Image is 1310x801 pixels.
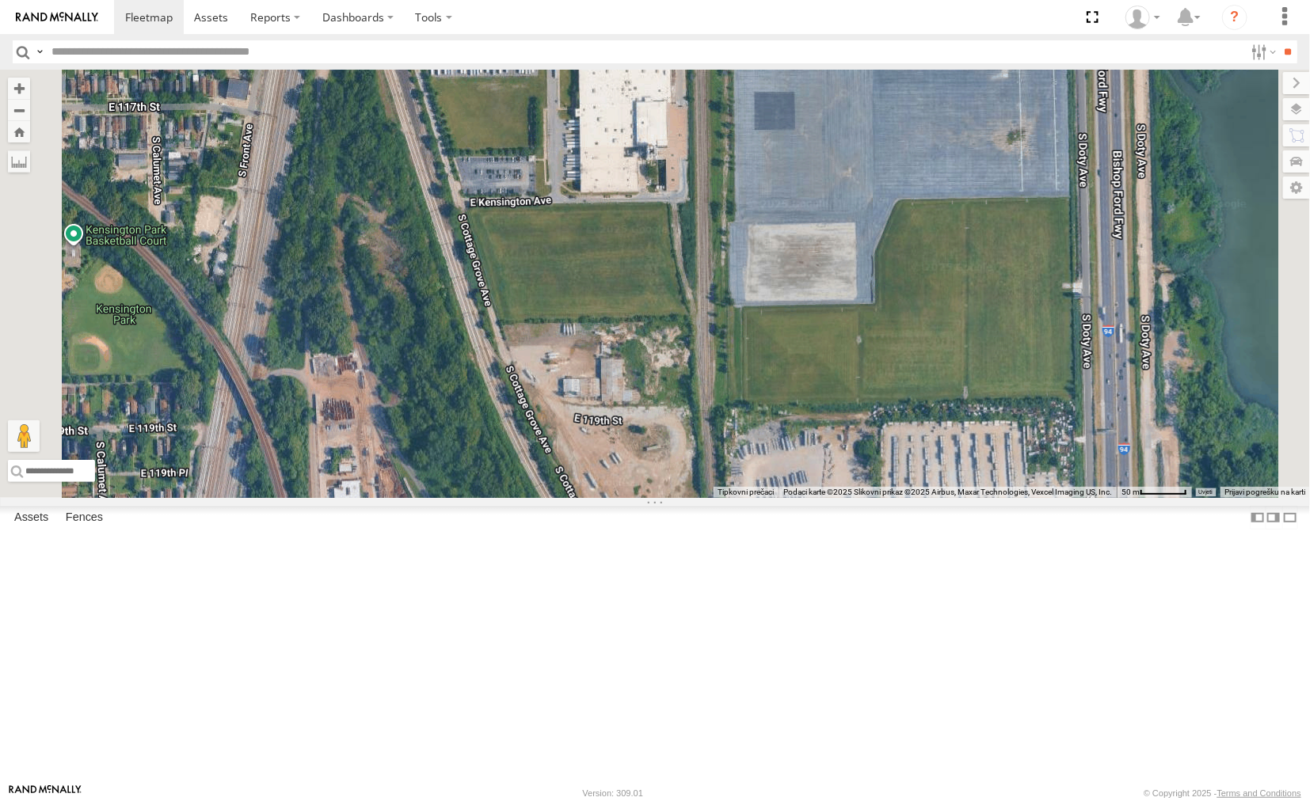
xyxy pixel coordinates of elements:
a: Prijavi pogrešku na karti [1224,488,1305,496]
button: Mjerilo karte: 50 m naprema 56 piksela [1117,487,1192,498]
label: Map Settings [1283,177,1310,199]
img: rand-logo.svg [16,12,98,23]
a: Uvjeti (otvara se u novoj kartici) [1199,489,1213,495]
label: Search Query [33,40,46,63]
button: Povucite Pegmana na kartu da biste otvorili Street View [8,420,40,452]
a: Terms and Conditions [1217,788,1301,798]
label: Dock Summary Table to the Left [1250,506,1266,529]
button: Tipkovni prečaci [718,487,774,498]
button: Zoom in [8,78,30,99]
div: Miky Transport [1120,6,1166,29]
label: Search Filter Options [1245,40,1279,63]
label: Dock Summary Table to the Right [1266,506,1281,529]
span: 50 m [1121,488,1140,496]
label: Measure [8,150,30,173]
button: Zoom Home [8,121,30,142]
div: Version: 309.01 [583,788,643,798]
i: ? [1222,5,1247,30]
label: Fences [58,507,111,529]
label: Assets [6,507,56,529]
button: Zoom out [8,99,30,121]
div: © Copyright 2025 - [1144,788,1301,798]
span: Podaci karte ©2025 Slikovni prikaz ©2025 Airbus, Maxar Technologies, Vexcel Imaging US, Inc. [783,488,1112,496]
label: Hide Summary Table [1282,506,1298,529]
a: Visit our Website [9,785,82,801]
